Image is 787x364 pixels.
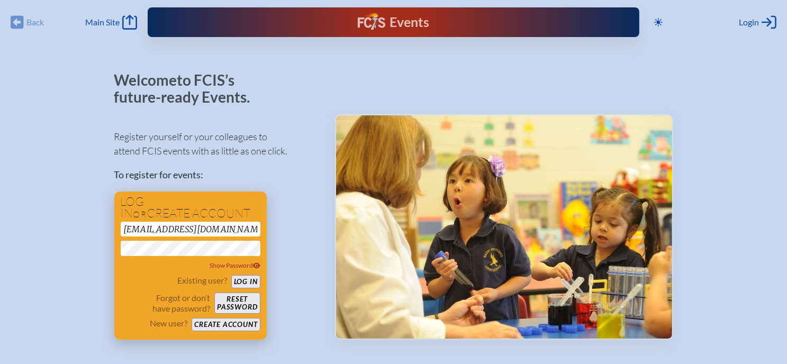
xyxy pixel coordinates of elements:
[121,293,211,314] p: Forgot or don’t have password?
[231,275,260,288] button: Log in
[177,275,227,286] p: Existing user?
[121,222,260,236] input: Email
[739,17,759,28] span: Login
[287,13,499,32] div: FCIS Events — Future ready
[121,196,260,220] h1: Log in create account
[210,261,260,269] span: Show Password
[114,168,318,182] p: To register for events:
[214,293,260,314] button: Resetpassword
[114,130,318,158] p: Register yourself or your colleagues to attend FCIS events with as little as one click.
[192,318,260,331] button: Create account
[114,72,263,105] p: Welcome to FCIS’s future-ready Events.
[85,15,137,30] a: Main Site
[85,17,120,28] span: Main Site
[133,209,147,220] span: or
[336,115,672,339] img: Events
[150,318,187,329] p: New user?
